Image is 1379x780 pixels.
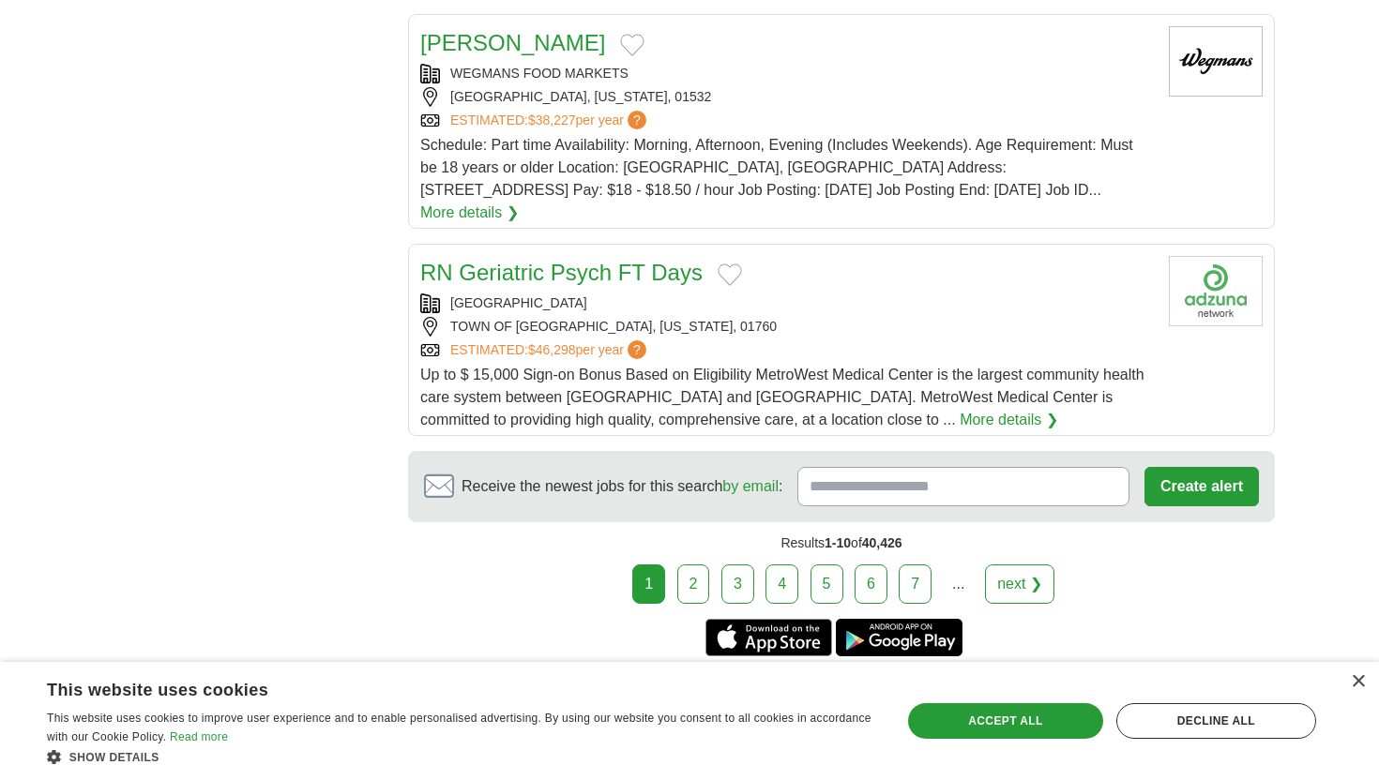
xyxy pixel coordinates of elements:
[528,112,576,127] span: $38,227
[855,564,887,604] a: 6
[170,730,228,743] a: Read more, opens a new window
[765,564,798,604] a: 4
[940,565,977,603] div: ...
[908,703,1103,739] div: Accept all
[408,522,1275,564] div: Results of
[628,111,646,129] span: ?
[620,34,644,56] button: Add to favorite jobs
[960,409,1058,431] a: More details ❯
[985,564,1054,604] a: next ❯
[836,619,962,656] a: Get the Android app
[47,747,876,766] div: Show details
[721,564,754,604] a: 3
[1351,675,1365,689] div: Close
[677,564,710,604] a: 2
[862,535,902,550] span: 40,426
[420,137,1133,198] span: Schedule: Part time Availability: Morning, Afternoon, Evening (Includes Weekends). Age Requiremen...
[825,535,851,550] span: 1-10
[450,66,629,81] a: WEGMANS FOOD MARKETS
[718,263,742,286] button: Add to favorite jobs
[420,202,519,224] a: More details ❯
[1169,26,1263,97] img: Wegmans Food Market logo
[705,619,832,656] a: Get the iPhone app
[722,478,779,494] a: by email
[420,367,1144,427] span: Up to $ 15,000 Sign-on Bonus Based on Eligibility MetroWest Medical Center is the largest communi...
[420,30,605,55] a: [PERSON_NAME]
[420,317,1154,337] div: TOWN OF [GEOGRAPHIC_DATA], [US_STATE], 01760
[462,475,782,498] span: Receive the newest jobs for this search :
[450,111,650,130] a: ESTIMATED:$38,227per year?
[69,751,159,764] span: Show details
[47,712,871,743] span: This website uses cookies to improve user experience and to enable personalised advertising. By u...
[1116,703,1316,739] div: Decline all
[47,673,829,701] div: This website uses cookies
[420,293,1154,313] div: [GEOGRAPHIC_DATA]
[632,564,665,604] div: 1
[420,260,703,285] a: RN Geriatric Psych FT Days
[420,87,1154,107] div: [GEOGRAPHIC_DATA], [US_STATE], 01532
[1169,256,1263,326] img: Company logo
[528,342,576,357] span: $46,298
[899,564,932,604] a: 7
[628,340,646,359] span: ?
[1144,467,1259,506] button: Create alert
[811,564,843,604] a: 5
[450,340,650,360] a: ESTIMATED:$46,298per year?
